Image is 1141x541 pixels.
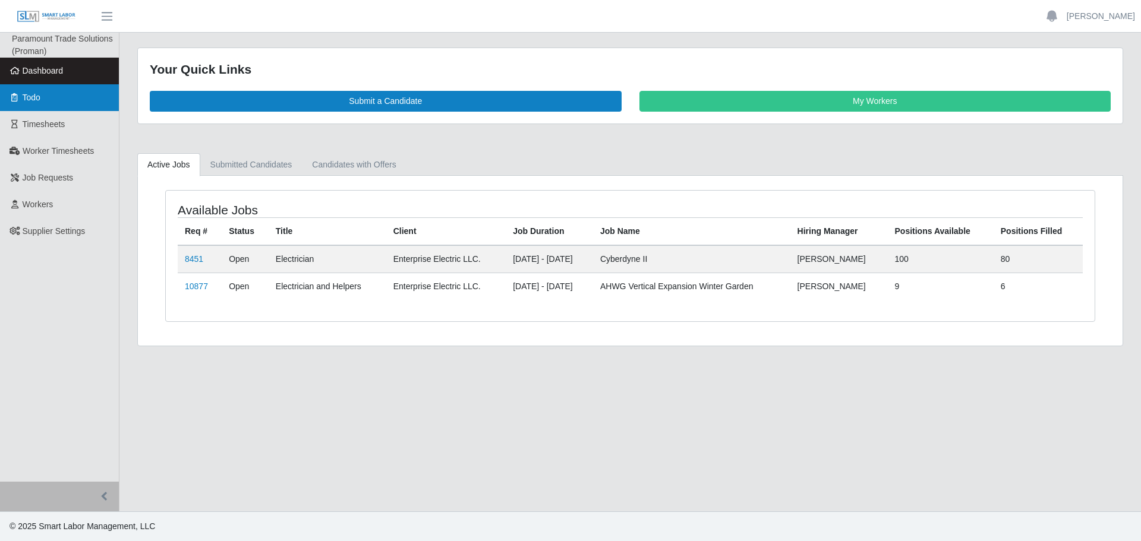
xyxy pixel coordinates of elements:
[200,153,302,176] a: Submitted Candidates
[185,281,208,291] a: 10877
[1067,10,1135,23] a: [PERSON_NAME]
[593,217,790,245] th: Job Name
[386,245,506,273] td: Enterprise Electric LLC.
[23,200,53,209] span: Workers
[222,273,269,300] td: Open
[386,273,506,300] td: Enterprise Electric LLC.
[23,226,86,236] span: Supplier Settings
[178,203,544,217] h4: Available Jobs
[302,153,406,176] a: Candidates with Offers
[790,273,888,300] td: [PERSON_NAME]
[137,153,200,176] a: Active Jobs
[23,119,65,129] span: Timesheets
[150,60,1111,79] div: Your Quick Links
[222,217,269,245] th: Status
[506,273,593,300] td: [DATE] - [DATE]
[178,217,222,245] th: Req #
[888,217,994,245] th: Positions Available
[23,146,94,156] span: Worker Timesheets
[888,245,994,273] td: 100
[506,217,593,245] th: Job Duration
[639,91,1111,112] a: My Workers
[269,217,386,245] th: Title
[506,245,593,273] td: [DATE] - [DATE]
[269,245,386,273] td: Electrician
[23,66,64,75] span: Dashboard
[150,91,622,112] a: Submit a Candidate
[10,521,155,531] span: © 2025 Smart Labor Management, LLC
[994,217,1083,245] th: Positions Filled
[269,273,386,300] td: Electrician and Helpers
[386,217,506,245] th: Client
[593,273,790,300] td: AHWG Vertical Expansion Winter Garden
[994,273,1083,300] td: 6
[888,273,994,300] td: 9
[12,34,113,56] span: Paramount Trade Solutions (Proman)
[23,173,74,182] span: Job Requests
[790,245,888,273] td: [PERSON_NAME]
[185,254,203,264] a: 8451
[790,217,888,245] th: Hiring Manager
[23,93,40,102] span: Todo
[994,245,1083,273] td: 80
[222,245,269,273] td: Open
[17,10,76,23] img: SLM Logo
[593,245,790,273] td: Cyberdyne II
